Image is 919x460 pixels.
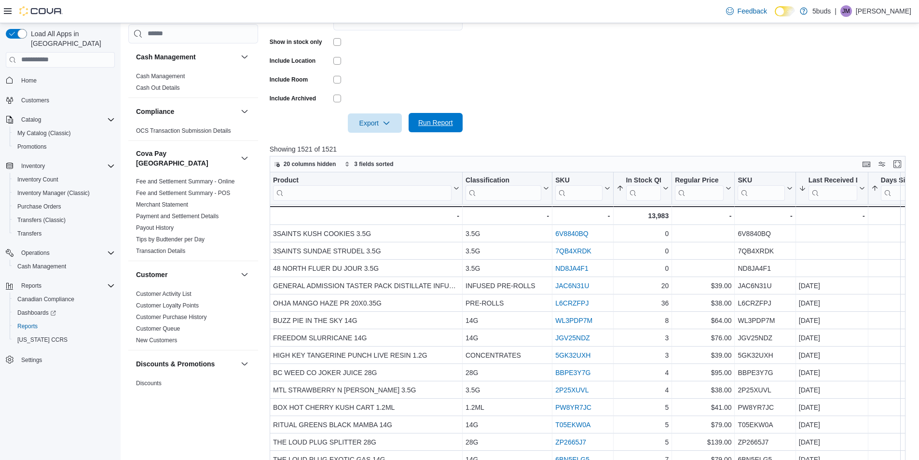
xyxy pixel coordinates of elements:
[14,141,115,153] span: Promotions
[616,297,669,309] div: 36
[616,263,669,274] div: 0
[270,76,308,84] label: Include Room
[273,367,459,378] div: BC WEED CO JOKER JUICE 28G
[675,349,731,361] div: $39.00
[17,176,58,183] span: Inventory Count
[675,297,731,309] div: $38.00
[799,384,865,396] div: [DATE]
[136,380,162,387] a: Discounts
[21,249,50,257] span: Operations
[466,210,549,222] div: -
[616,332,669,344] div: 3
[10,333,119,347] button: [US_STATE] CCRS
[273,402,459,413] div: BOX HOT CHERRY KUSH CART 1.2ML
[136,236,205,243] a: Tips by Budtender per Day
[136,314,207,321] a: Customer Purchase History
[738,6,767,16] span: Feedback
[273,263,459,274] div: 48 NORTH FLUER DU JOUR 3.5G
[14,201,65,212] a: Purchase Orders
[466,384,549,396] div: 3.5G
[136,73,185,80] a: Cash Management
[616,367,669,378] div: 4
[273,315,459,326] div: BUZZ PIE IN THE SKY 14G
[738,297,792,309] div: L6CRZFPJ
[14,334,115,346] span: Washington CCRS
[466,367,549,378] div: 28G
[738,332,792,344] div: JGV25NDZ
[555,421,590,429] a: T05EKW0A
[17,322,38,330] span: Reports
[270,158,340,170] button: 20 columns hidden
[273,384,459,396] div: MTL STRAWBERRY N [PERSON_NAME] 3.5G
[2,246,119,260] button: Operations
[273,280,459,292] div: GENERAL ADMISSION TASTER PACK DISTILLATE INFUSED PR 5X0.5G
[466,245,549,257] div: 3.5G
[799,367,865,378] div: [DATE]
[136,201,188,208] a: Merchant Statement
[840,5,852,17] div: Jeff Markling
[17,94,115,106] span: Customers
[466,315,549,326] div: 14G
[10,140,119,153] button: Promotions
[17,353,115,365] span: Settings
[466,280,549,292] div: INFUSED PRE-ROLLS
[273,245,459,257] div: 3SAINTS SUNDAE STRUDEL 3.5G
[2,73,119,87] button: Home
[675,176,724,185] div: Regular Price
[555,369,590,376] a: BBPE3Y7G
[14,214,69,226] a: Transfers (Classic)
[799,297,865,309] div: [DATE]
[616,436,669,448] div: 5
[616,228,669,239] div: 0
[136,107,174,116] h3: Compliance
[14,187,115,199] span: Inventory Manager (Classic)
[136,52,237,62] button: Cash Management
[555,176,602,185] div: SKU
[675,210,731,222] div: -
[409,113,463,132] button: Run Report
[738,176,784,200] div: SKU
[270,38,322,46] label: Show in stock only
[738,176,792,200] button: SKU
[348,113,402,133] button: Export
[2,279,119,293] button: Reports
[17,295,74,303] span: Canadian Compliance
[418,118,453,127] span: Run Report
[273,176,459,200] button: Product
[136,291,192,297] a: Customer Activity List
[2,159,119,173] button: Inventory
[136,149,237,168] button: Cova Pay [GEOGRAPHIC_DATA]
[466,436,549,448] div: 28G
[842,5,850,17] span: JM
[10,186,119,200] button: Inventory Manager (Classic)
[616,280,669,292] div: 20
[136,270,237,279] button: Customer
[136,224,174,231] a: Payout History
[136,248,185,254] a: Transaction Details
[466,419,549,431] div: 14G
[555,334,590,342] a: JGV25NDZ
[799,315,865,326] div: [DATE]
[799,332,865,344] div: [DATE]
[136,247,185,255] span: Transaction Details
[136,84,180,92] span: Cash Out Details
[136,107,237,116] button: Compliance
[675,384,731,396] div: $38.00
[675,419,731,431] div: $79.00
[17,129,71,137] span: My Catalog (Classic)
[136,84,180,91] a: Cash Out Details
[799,349,865,361] div: [DATE]
[136,72,185,80] span: Cash Management
[809,176,857,200] div: Last Received Date
[17,247,115,259] span: Operations
[136,190,230,196] a: Fee and Settlement Summary - POS
[17,247,54,259] button: Operations
[626,176,661,185] div: In Stock Qty
[616,245,669,257] div: 0
[675,436,731,448] div: $139.00
[555,317,592,324] a: WL3PDP7M
[675,315,731,326] div: $64.00
[14,321,115,332] span: Reports
[136,270,167,279] h3: Customer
